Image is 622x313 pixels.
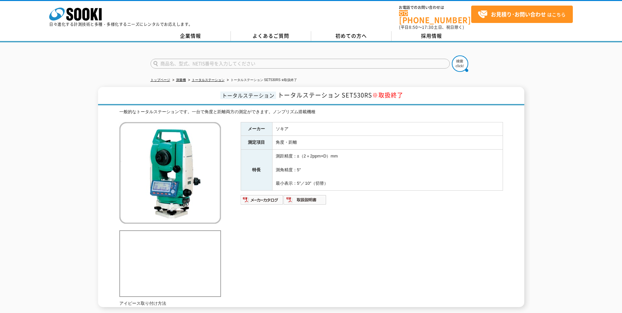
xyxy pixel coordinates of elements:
[284,195,327,205] img: 取扱説明書
[241,199,284,204] a: メーカーカタログ
[49,22,193,26] p: 日々進化する計測技術と多種・多様化するニーズにレンタルでお応えします。
[176,78,186,82] a: 測量機
[422,24,434,30] span: 17:30
[192,78,225,82] a: トータルステーション
[272,136,503,150] td: 角度・距離
[272,122,503,136] td: ソキア
[119,122,221,224] img: トータルステーション SET530RS ※取扱終了
[409,24,418,30] span: 8:50
[399,10,471,24] a: [PHONE_NUMBER]
[471,6,573,23] a: お見積り･お問い合わせはこちら
[311,31,391,41] a: 初めての方へ
[278,91,403,99] span: トータルステーション SET530RS
[119,300,221,307] p: アイピース取り付け方法
[220,92,276,99] span: トータルステーション
[119,109,503,115] div: 一般的なトータルステーションです。一台で角度と距離両方の測定ができます。ノンプリズム搭載機種
[241,122,272,136] th: メーカー
[150,59,450,69] input: 商品名、型式、NETIS番号を入力してください
[399,24,464,30] span: (平日 ～ 土日、祝日除く)
[226,77,297,84] li: トータルステーション SET530RS ※取扱終了
[491,10,546,18] strong: お見積り･お問い合わせ
[452,55,468,72] img: btn_search.png
[335,32,367,39] span: 初めての方へ
[391,31,472,41] a: 採用情報
[241,136,272,150] th: 測定項目
[399,6,471,10] span: お電話でのお問い合わせは
[372,91,403,99] span: ※取扱終了
[241,150,272,191] th: 特長
[150,78,170,82] a: トップページ
[231,31,311,41] a: よくあるご質問
[241,195,284,205] img: メーカーカタログ
[150,31,231,41] a: 企業情報
[272,150,503,191] td: 測距精度：±（2＋2ppm×D）mm 測角精度：5″ 最小表示：5″／10″（切替）
[284,199,327,204] a: 取扱説明書
[478,10,566,19] span: はこちら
